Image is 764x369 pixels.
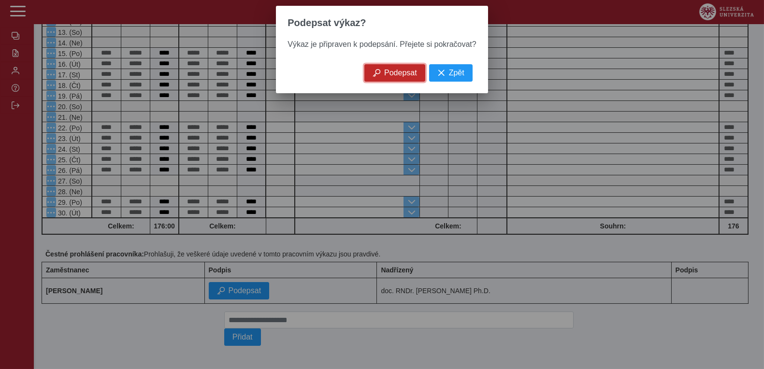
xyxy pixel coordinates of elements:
[449,69,464,77] span: Zpět
[384,69,417,77] span: Podepsat
[288,40,476,48] span: Výkaz je připraven k podepsání. Přejete si pokračovat?
[364,64,425,82] button: Podepsat
[288,17,366,28] span: Podepsat výkaz?
[429,64,473,82] button: Zpět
